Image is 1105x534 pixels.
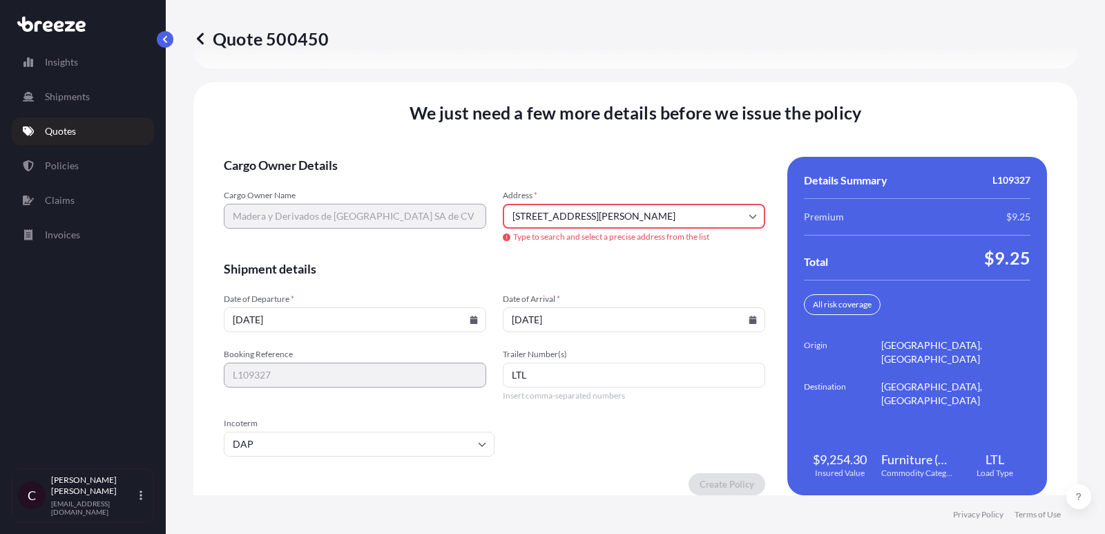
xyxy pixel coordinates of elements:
span: Premium [804,210,844,224]
a: Quotes [12,117,154,145]
p: Quotes [45,124,76,138]
span: Origin [804,338,881,366]
span: We just need a few more details before we issue the policy [410,102,862,124]
span: Insert comma-separated numbers [503,390,765,401]
div: All risk coverage [804,294,881,315]
span: Commodity Category [881,468,953,479]
span: Address [503,190,765,201]
p: Policies [45,159,79,173]
span: $9.25 [1006,210,1030,224]
span: Furniture (New) [881,451,953,468]
a: Invoices [12,221,154,249]
a: Terms of Use [1015,509,1061,520]
span: Details Summary [804,173,887,187]
span: Destination [804,380,881,408]
p: Shipments [45,90,90,104]
a: Policies [12,152,154,180]
p: Insights [45,55,78,69]
span: [GEOGRAPHIC_DATA], [GEOGRAPHIC_DATA] [881,338,1030,366]
span: L109327 [992,173,1030,187]
span: C [28,488,36,502]
span: Cargo Owner Name [224,190,486,201]
span: Load Type [977,468,1013,479]
a: Privacy Policy [953,509,1003,520]
button: Create Policy [689,473,765,495]
p: [EMAIL_ADDRESS][DOMAIN_NAME] [51,499,137,516]
span: Booking Reference [224,349,486,360]
input: Select... [224,432,494,457]
span: $9.25 [984,247,1030,269]
a: Claims [12,187,154,214]
span: Date of Departure [224,294,486,305]
input: Number1, number2,... [503,363,765,388]
span: Cargo Owner Details [224,157,765,173]
span: Date of Arrival [503,294,765,305]
p: Create Policy [700,477,754,491]
span: Total [804,255,828,269]
span: Incoterm [224,418,494,429]
span: $9,254.30 [813,451,867,468]
p: Invoices [45,228,80,242]
span: Trailer Number(s) [503,349,765,360]
span: Insured Value [815,468,865,479]
a: Shipments [12,83,154,111]
input: mm/dd/yyyy [224,307,486,332]
span: LTL [986,451,1004,468]
span: [GEOGRAPHIC_DATA], [GEOGRAPHIC_DATA] [881,380,1030,408]
span: Type to search and select a precise address from the list [503,231,765,242]
a: Insights [12,48,154,76]
p: Quote 500450 [193,28,329,50]
input: Your internal reference [224,363,486,388]
input: Cargo owner address [503,204,765,229]
p: Claims [45,193,75,207]
span: Shipment details [224,260,765,277]
input: mm/dd/yyyy [503,307,765,332]
p: [PERSON_NAME] [PERSON_NAME] [51,475,137,497]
